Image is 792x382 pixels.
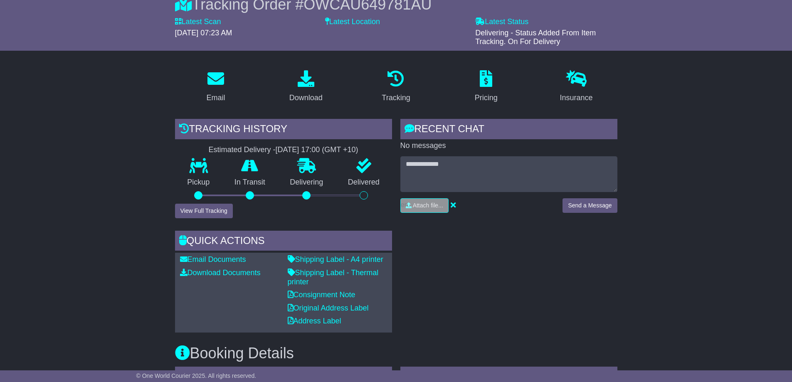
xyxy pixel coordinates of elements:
span: © One World Courier 2025. All rights reserved. [136,372,257,379]
div: [DATE] 17:00 (GMT +10) [276,145,358,155]
div: Tracking history [175,119,392,141]
p: Delivered [336,178,392,187]
a: Email [201,67,230,106]
div: Quick Actions [175,231,392,253]
a: Download Documents [180,269,261,277]
label: Latest Status [475,17,528,27]
a: Consignment Note [288,291,355,299]
p: No messages [400,141,617,150]
div: Email [206,92,225,104]
div: Download [289,92,323,104]
a: Shipping Label - A4 printer [288,255,383,264]
a: Tracking [376,67,415,106]
a: Shipping Label - Thermal printer [288,269,379,286]
a: Original Address Label [288,304,369,312]
a: Email Documents [180,255,246,264]
p: In Transit [222,178,278,187]
div: Tracking [382,92,410,104]
p: Delivering [278,178,336,187]
a: Insurance [555,67,598,106]
a: Pricing [469,67,503,106]
div: Insurance [560,92,593,104]
p: Pickup [175,178,222,187]
label: Latest Location [325,17,380,27]
div: Estimated Delivery - [175,145,392,155]
a: Download [284,67,328,106]
div: RECENT CHAT [400,119,617,141]
div: Pricing [475,92,498,104]
button: View Full Tracking [175,204,233,218]
button: Send a Message [563,198,617,213]
a: Address Label [288,317,341,325]
span: [DATE] 07:23 AM [175,29,232,37]
span: Delivering - Status Added From Item Tracking. On For Delivery [475,29,596,46]
label: Latest Scan [175,17,221,27]
h3: Booking Details [175,345,617,362]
